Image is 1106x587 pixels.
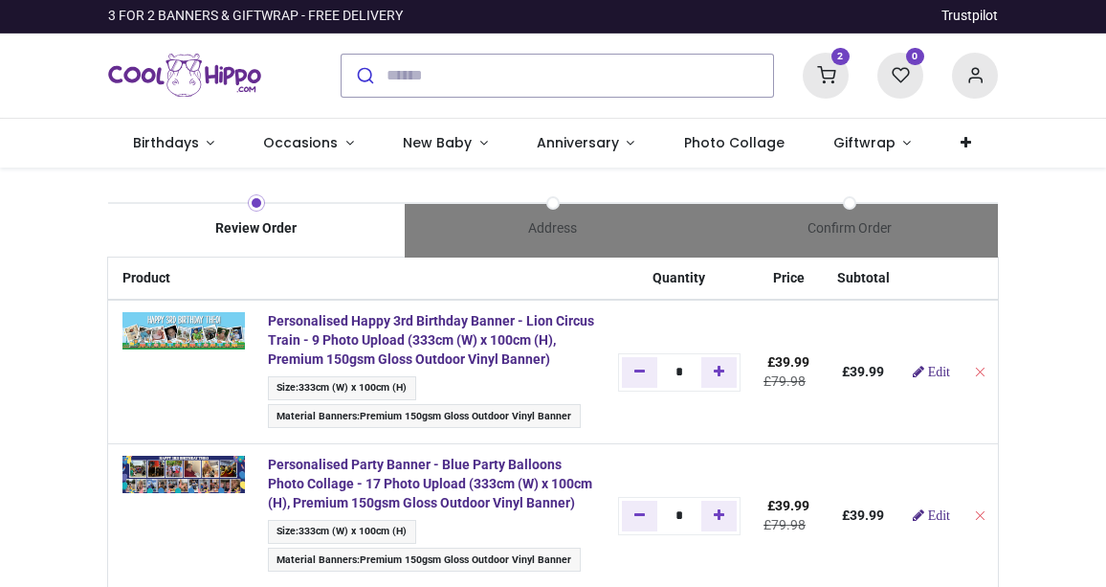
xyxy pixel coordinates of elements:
[276,525,296,537] span: Size
[239,119,379,169] a: Occasions
[928,365,950,378] span: Edit
[276,381,296,394] span: Size
[360,553,571,566] span: Premium 150gsm Gloss Outdoor Vinyl Banner
[622,357,657,388] a: Remove one
[108,49,261,102] a: Logo of Cool Hippo
[108,119,239,169] a: Birthdays
[263,133,338,152] span: Occasions
[299,381,407,394] span: 333cm (W) x 100cm (H)
[360,410,571,422] span: Premium 150gsm Gloss Outdoor Vinyl Banner
[122,456,245,492] img: xOA3rAAAAAGSURBVAMAh2QK8blnrBAAAAAASUVORK5CYII=
[941,7,998,26] a: Trustpilot
[108,219,405,238] div: Review Order
[108,258,256,301] th: Product
[763,373,806,389] del: £
[268,548,581,572] span: :
[379,119,513,169] a: New Baby
[622,501,657,531] a: Remove one
[276,410,357,422] span: Material Banners
[653,270,705,285] span: Quantity
[831,48,850,66] sup: 2
[767,354,809,370] span: £
[906,48,924,66] sup: 0
[826,258,901,301] th: Subtotal
[771,373,806,389] span: 79.98
[973,508,986,523] a: Remove from cart
[133,133,199,152] span: Birthdays
[701,357,737,388] a: Add one
[808,119,936,169] a: Giftwrap
[771,517,806,532] span: 79.98
[803,66,849,81] a: 2
[701,219,998,238] div: Confirm Order
[108,49,261,102] img: Cool Hippo
[752,258,826,301] th: Price
[763,517,806,532] del: £
[276,553,357,566] span: Material Banners
[842,508,884,523] b: £
[842,364,884,379] b: £
[268,520,416,544] span: :
[684,133,785,152] span: Photo Collage
[512,119,659,169] a: Anniversary
[299,525,407,537] span: 333cm (W) x 100cm (H)
[268,404,581,428] span: :
[973,364,986,379] a: Remove from cart
[913,508,950,522] a: Edit
[268,376,416,400] span: :
[833,133,896,152] span: Giftwrap
[342,55,387,97] button: Submit
[268,457,592,509] a: Personalised Party Banner - Blue Party Balloons Photo Collage - 17 Photo Upload (333cm (W) x 100c...
[913,365,950,378] a: Edit
[767,498,809,513] span: £
[701,501,737,531] a: Add one
[108,7,403,26] div: 3 FOR 2 BANNERS & GIFTWRAP - FREE DELIVERY
[850,508,884,523] span: 39.99
[403,133,472,152] span: New Baby
[775,354,809,370] span: 39.99
[928,508,950,522] span: Edit
[537,133,619,152] span: Anniversary
[122,312,245,349] img: ixTSz2wAAAABJRU5ErkJggg==
[850,364,884,379] span: 39.99
[877,66,923,81] a: 0
[405,219,701,238] div: Address
[775,498,809,513] span: 39.99
[268,313,594,366] a: Personalised Happy 3rd Birthday Banner - Lion Circus Train - 9 Photo Upload (333cm (W) x 100cm (H...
